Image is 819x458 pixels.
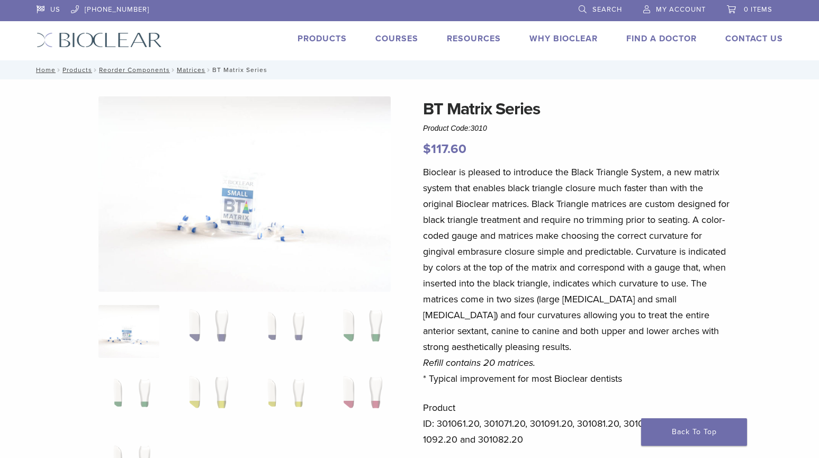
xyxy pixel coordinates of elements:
[423,164,734,387] p: Bioclear is pleased to introduce the Black Triangle System, a new matrix system that enables blac...
[253,305,313,358] img: BT Matrix Series - Image 3
[423,400,734,447] p: Product ID: 301061.20, 301071.20, 301091.20, 301081.20, 301062.20, 301072.20, 301092.20 and 30108...
[99,66,170,74] a: Reorder Components
[529,33,598,44] a: Why Bioclear
[170,67,177,73] span: /
[744,5,772,14] span: 0 items
[62,66,92,74] a: Products
[329,305,390,358] img: BT Matrix Series - Image 4
[626,33,697,44] a: Find A Doctor
[98,372,159,425] img: BT Matrix Series - Image 5
[423,141,466,157] bdi: 117.60
[447,33,501,44] a: Resources
[98,96,391,292] img: Anterior Black Triangle Series Matrices
[423,141,431,157] span: $
[98,305,159,358] img: Anterior-Black-Triangle-Series-Matrices-324x324.jpg
[253,372,313,425] img: BT Matrix Series - Image 7
[29,60,791,79] nav: BT Matrix Series
[471,124,487,132] span: 3010
[329,372,390,425] img: BT Matrix Series - Image 8
[656,5,706,14] span: My Account
[423,96,734,122] h1: BT Matrix Series
[298,33,347,44] a: Products
[592,5,622,14] span: Search
[641,418,747,446] a: Back To Top
[375,33,418,44] a: Courses
[423,124,487,132] span: Product Code:
[175,372,236,425] img: BT Matrix Series - Image 6
[205,67,212,73] span: /
[37,32,162,48] img: Bioclear
[33,66,56,74] a: Home
[56,67,62,73] span: /
[92,67,99,73] span: /
[725,33,783,44] a: Contact Us
[175,305,236,358] img: BT Matrix Series - Image 2
[177,66,205,74] a: Matrices
[423,357,535,369] em: Refill contains 20 matrices.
